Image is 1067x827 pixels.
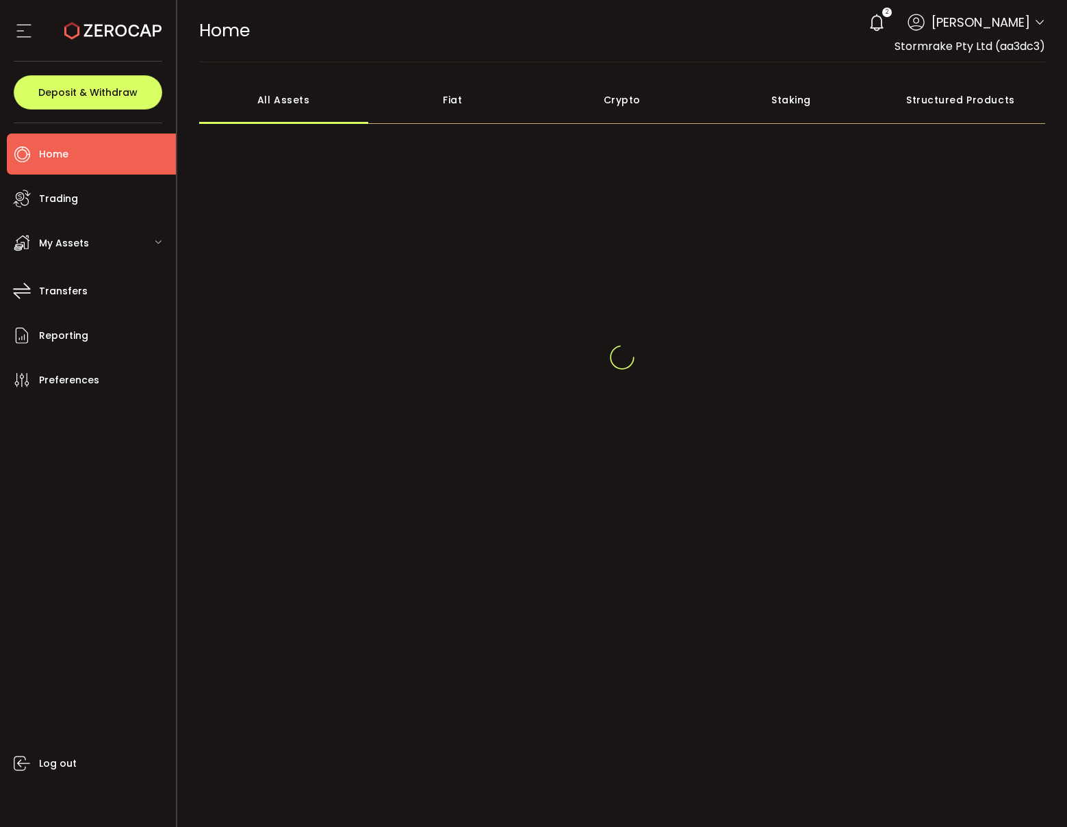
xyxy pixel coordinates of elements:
div: Structured Products [876,76,1045,124]
span: Trading [39,189,78,209]
span: Home [39,144,68,164]
div: All Assets [199,76,368,124]
span: Transfers [39,281,88,301]
span: Log out [39,754,77,774]
span: [PERSON_NAME] [931,13,1030,31]
span: Reporting [39,326,88,346]
button: Deposit & Withdraw [14,75,162,110]
span: My Assets [39,233,89,253]
div: Staking [706,76,875,124]
span: 2 [886,8,888,17]
div: Crypto [537,76,706,124]
span: Deposit & Withdraw [38,88,138,97]
span: Home [199,18,250,42]
span: Stormrake Pty Ltd (aa3dc3) [895,38,1045,54]
span: Preferences [39,370,99,390]
div: Fiat [368,76,537,124]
